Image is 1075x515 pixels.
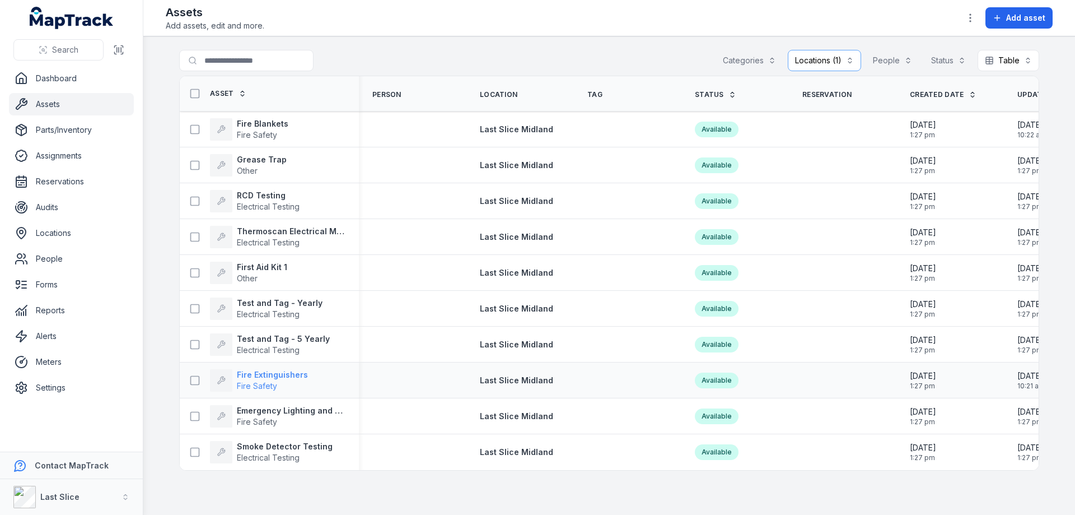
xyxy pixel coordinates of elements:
[910,335,936,346] span: [DATE]
[695,301,739,317] div: Available
[910,155,936,166] span: [DATE]
[910,370,936,391] time: 10/10/2025, 1:27:14 pm
[237,298,322,309] strong: Test and Tag - Yearly
[910,335,936,355] time: 10/10/2025, 1:27:14 pm
[910,406,936,426] time: 10/10/2025, 1:27:14 pm
[978,50,1039,71] button: Table
[910,131,936,140] span: 1:27 pm
[910,263,936,283] time: 10/10/2025, 1:27:14 pm
[480,411,553,422] a: Last Slice Midland
[480,447,553,457] span: Last Slice Midland
[9,196,134,219] a: Audits
[1006,12,1045,24] span: Add asset
[480,339,553,350] a: Last Slice Midland
[695,90,724,99] span: Status
[30,7,114,29] a: MapTrack
[587,90,602,99] span: Tag
[237,190,300,201] strong: RCD Testing
[1017,406,1044,426] time: 10/10/2025, 1:27:14 pm
[910,90,976,99] a: Created Date
[1017,119,1046,140] time: 15/10/2025, 10:22:16 am
[9,273,134,296] a: Forms
[210,298,322,320] a: Test and Tag - YearlyElectrical Testing
[9,119,134,141] a: Parts/Inventory
[480,411,553,421] span: Last Slice Midland
[910,191,936,202] span: [DATE]
[1017,299,1044,319] time: 10/10/2025, 1:27:14 pm
[910,442,936,453] span: [DATE]
[480,375,553,385] span: Last Slice Midland
[480,160,553,171] a: Last Slice Midland
[1017,417,1044,426] span: 1:27 pm
[480,340,553,349] span: Last Slice Midland
[910,238,936,247] span: 1:27 pm
[910,119,936,131] span: [DATE]
[9,222,134,244] a: Locations
[1017,335,1044,346] span: [DATE]
[1017,382,1045,391] span: 10:21 am
[910,299,936,310] span: [DATE]
[210,190,300,212] a: RCD TestingElectrical Testing
[695,444,739,460] div: Available
[1017,155,1044,175] time: 10/10/2025, 1:27:14 pm
[166,20,264,31] span: Add assets, edit and more.
[237,405,345,416] strong: Emergency Lighting and Signage
[210,226,345,248] a: Thermoscan Electrical Meter BoardsElectrical Testing
[924,50,973,71] button: Status
[372,90,401,99] span: Person
[910,370,936,382] span: [DATE]
[985,7,1053,29] button: Add asset
[695,409,739,424] div: Available
[695,90,736,99] a: Status
[910,346,936,355] span: 1:27 pm
[9,170,134,193] a: Reservations
[480,124,553,135] a: Last Slice Midland
[237,262,287,273] strong: First Aid Kit 1
[910,155,936,175] time: 10/10/2025, 1:27:14 pm
[480,90,517,99] span: Location
[695,122,739,137] div: Available
[910,119,936,140] time: 10/10/2025, 1:27:14 pm
[9,248,134,270] a: People
[1017,191,1044,202] span: [DATE]
[480,375,553,386] a: Last Slice Midland
[1017,442,1044,453] span: [DATE]
[237,118,288,129] strong: Fire Blankets
[910,227,936,247] time: 10/10/2025, 1:27:14 pm
[695,265,739,281] div: Available
[166,4,264,20] h2: Assets
[910,274,936,283] span: 1:27 pm
[237,453,300,462] span: Electrical Testing
[210,118,288,141] a: Fire BlanketsFire Safety
[40,492,80,502] strong: Last Slice
[802,90,852,99] span: Reservation
[210,89,234,98] span: Asset
[1017,90,1073,99] span: Updated Date
[1017,442,1044,462] time: 10/10/2025, 1:27:14 pm
[910,263,936,274] span: [DATE]
[910,227,936,238] span: [DATE]
[9,299,134,322] a: Reports
[210,441,333,463] a: Smoke Detector TestingElectrical Testing
[9,351,134,373] a: Meters
[1017,131,1046,140] span: 10:22 am
[210,89,246,98] a: Asset
[910,382,936,391] span: 1:27 pm
[1017,238,1044,247] span: 1:27 pm
[210,405,345,428] a: Emergency Lighting and SignageFire Safety
[9,67,134,90] a: Dashboard
[1017,310,1044,319] span: 1:27 pm
[910,442,936,462] time: 10/10/2025, 1:27:14 pm
[1017,406,1044,417] span: [DATE]
[210,333,330,356] a: Test and Tag - 5 YearlyElectrical Testing
[910,90,964,99] span: Created Date
[9,145,134,167] a: Assignments
[695,229,739,245] div: Available
[910,166,936,175] span: 1:27 pm
[1017,119,1046,131] span: [DATE]
[480,304,553,313] span: Last Slice Midland
[910,453,936,462] span: 1:27 pm
[237,202,300,211] span: Electrical Testing
[1017,274,1044,283] span: 1:27 pm
[480,124,553,134] span: Last Slice Midland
